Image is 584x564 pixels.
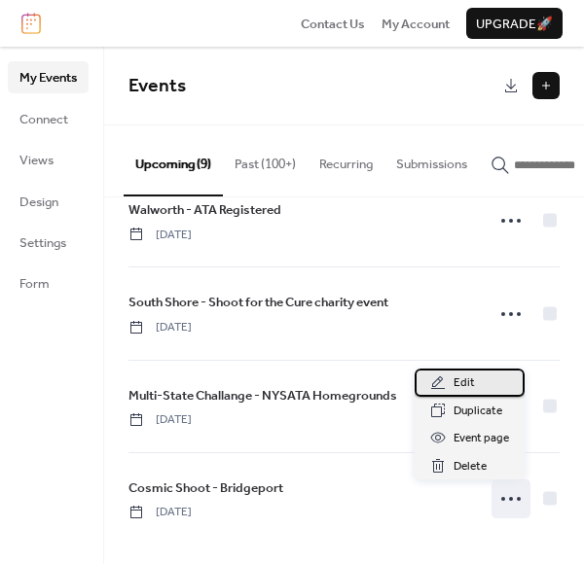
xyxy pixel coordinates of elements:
span: Form [19,274,50,294]
span: Views [19,151,54,170]
span: Settings [19,233,66,253]
a: My Account [382,14,450,33]
button: Recurring [308,125,384,194]
span: Edit [454,373,475,393]
span: My Account [382,15,450,34]
img: logo [21,13,41,34]
button: Upcoming (9) [124,125,223,195]
span: Multi-State Challange - NYSATA Homegrounds [128,386,397,405]
span: Upgrade 🚀 [476,15,553,34]
span: Contact Us [301,15,365,34]
span: South Shore - Shoot for the Cure charity event [128,293,388,312]
a: Walworth - ATA Registered [128,199,281,221]
a: South Shore - Shoot for the Cure charity event [128,292,388,313]
a: My Events [8,61,89,92]
span: Walworth - ATA Registered [128,200,281,220]
a: Views [8,144,89,175]
span: Delete [454,457,487,476]
a: Form [8,267,89,299]
a: Settings [8,227,89,258]
span: [DATE] [128,504,192,521]
button: Past (100+) [223,125,308,194]
button: Upgrade🚀 [466,8,563,39]
button: Submissions [384,125,479,194]
span: Design [19,193,58,212]
span: Event page [454,429,509,448]
span: [DATE] [128,411,192,429]
span: Events [128,68,186,104]
span: [DATE] [128,319,192,336]
a: Connect [8,103,89,134]
a: Contact Us [301,14,365,33]
a: Cosmic Shoot - Bridgeport [128,477,283,499]
span: Connect [19,110,68,129]
span: [DATE] [128,227,192,244]
span: Duplicate [454,402,502,421]
span: Cosmic Shoot - Bridgeport [128,478,283,498]
a: Design [8,186,89,217]
span: My Events [19,68,77,88]
a: Multi-State Challange - NYSATA Homegrounds [128,385,397,406]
